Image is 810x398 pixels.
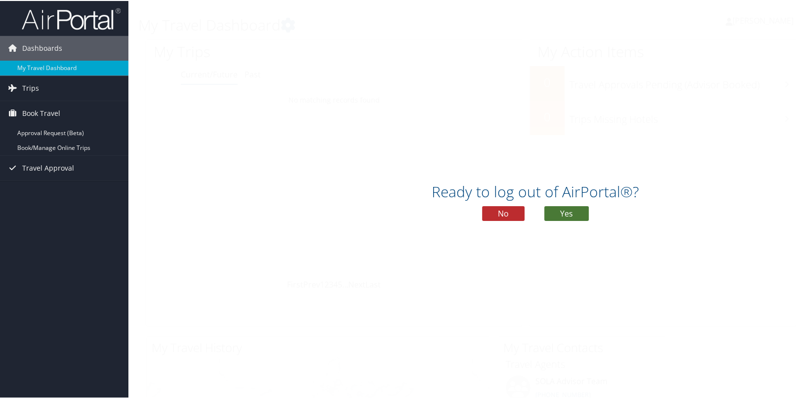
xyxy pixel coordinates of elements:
[22,6,121,30] img: airportal-logo.png
[22,155,74,180] span: Travel Approval
[544,205,589,220] button: Yes
[22,75,39,100] span: Trips
[22,35,62,60] span: Dashboards
[22,100,60,125] span: Book Travel
[482,205,525,220] button: No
